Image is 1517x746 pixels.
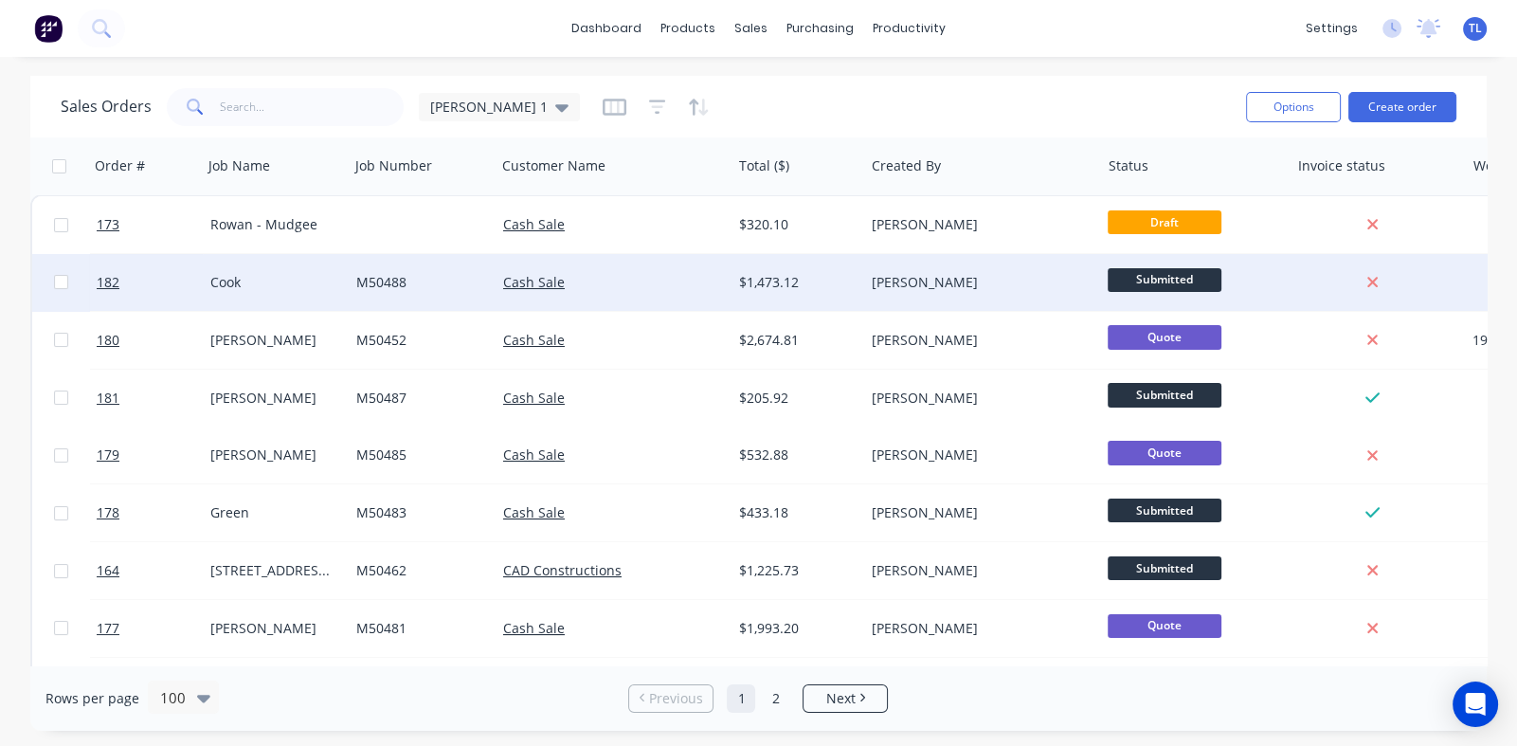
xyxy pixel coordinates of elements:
[872,273,1082,292] div: [PERSON_NAME]
[872,215,1082,234] div: [PERSON_NAME]
[1108,210,1221,234] span: Draft
[1246,92,1341,122] button: Options
[97,389,119,408] span: 181
[210,619,335,638] div: [PERSON_NAME]
[210,273,335,292] div: Cook
[97,658,210,715] a: 176
[97,619,119,638] span: 177
[430,97,548,117] span: [PERSON_NAME] 1
[1348,92,1456,122] button: Create order
[777,14,863,43] div: purchasing
[210,331,335,350] div: [PERSON_NAME]
[562,14,651,43] a: dashboard
[97,561,119,580] span: 164
[872,619,1082,638] div: [PERSON_NAME]
[356,331,481,350] div: M50452
[863,14,955,43] div: productivity
[651,14,725,43] div: products
[872,156,941,175] div: Created By
[97,254,210,311] a: 182
[1298,156,1385,175] div: Invoice status
[503,619,565,637] a: Cash Sale
[804,689,887,708] a: Next page
[739,446,850,464] div: $532.88
[727,684,755,713] a: Page 1 is your current page
[97,503,119,522] span: 178
[356,561,481,580] div: M50462
[97,215,119,234] span: 173
[502,156,605,175] div: Customer Name
[621,684,895,713] ul: Pagination
[210,215,335,234] div: Rowan - Mudgee
[1453,682,1498,727] div: Open Intercom Messenger
[208,156,270,175] div: Job Name
[503,331,565,349] a: Cash Sale
[872,446,1082,464] div: [PERSON_NAME]
[356,503,481,522] div: M50483
[34,14,63,43] img: Factory
[97,484,210,541] a: 178
[97,427,210,483] a: 179
[739,273,850,292] div: $1,473.12
[739,156,789,175] div: Total ($)
[1108,441,1221,464] span: Quote
[503,503,565,521] a: Cash Sale
[61,98,152,116] h1: Sales Orders
[356,273,481,292] div: M50488
[210,503,335,522] div: Green
[503,561,622,579] a: CAD Constructions
[97,370,210,427] a: 181
[761,684,789,713] a: Page 2
[725,14,777,43] div: sales
[45,689,139,708] span: Rows per page
[356,619,481,638] div: M50481
[826,689,856,708] span: Next
[356,446,481,464] div: M50485
[739,389,850,408] div: $205.92
[356,389,481,408] div: M50487
[872,503,1082,522] div: [PERSON_NAME]
[503,273,565,291] a: Cash Sale
[1296,14,1367,43] div: settings
[649,689,703,708] span: Previous
[1108,499,1221,522] span: Submitted
[97,331,119,350] span: 180
[355,156,432,175] div: Job Number
[97,273,119,292] span: 182
[1109,156,1148,175] div: Status
[1108,383,1221,407] span: Submitted
[97,196,210,253] a: 173
[739,561,850,580] div: $1,225.73
[739,331,850,350] div: $2,674.81
[97,312,210,369] a: 180
[872,331,1082,350] div: [PERSON_NAME]
[95,156,145,175] div: Order #
[1108,325,1221,349] span: Quote
[210,446,335,464] div: [PERSON_NAME]
[872,561,1082,580] div: [PERSON_NAME]
[220,88,405,126] input: Search...
[739,503,850,522] div: $433.18
[97,542,210,599] a: 164
[1108,556,1221,580] span: Submitted
[872,389,1082,408] div: [PERSON_NAME]
[503,215,565,233] a: Cash Sale
[739,619,850,638] div: $1,993.20
[97,600,210,657] a: 177
[97,446,119,464] span: 179
[629,689,713,708] a: Previous page
[210,389,335,408] div: [PERSON_NAME]
[503,446,565,464] a: Cash Sale
[1108,614,1221,638] span: Quote
[503,389,565,407] a: Cash Sale
[1469,20,1482,37] span: TL
[210,561,335,580] div: [STREET_ADDRESS][PERSON_NAME]
[1108,268,1221,292] span: Submitted
[739,215,850,234] div: $320.10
